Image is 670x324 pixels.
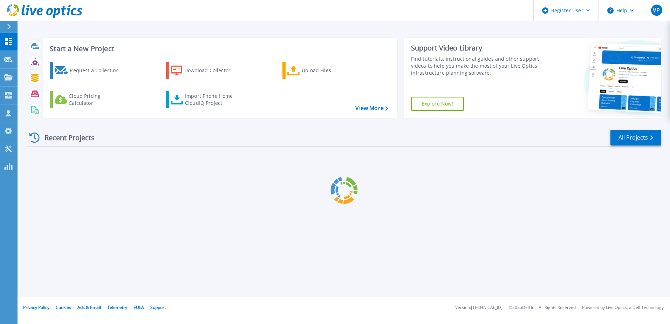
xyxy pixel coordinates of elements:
a: Download Collector [166,62,244,79]
a: Upload Files [282,62,361,79]
span: VP [653,7,660,13]
a: All Projects [610,130,661,146]
a: Telemetry [107,304,127,310]
a: Request a Collection [50,62,128,79]
div: Download Collector [184,63,240,77]
li: Powered by Live Optics, a Dell Technology [582,305,664,310]
a: View More [355,105,388,112]
a: Ads & Email [77,304,101,310]
li: © 2025 Dell Inc. All Rights Reserved [509,305,576,310]
div: Import Phone Home CloudIQ Project [185,93,240,107]
div: Recent Projects [27,129,104,146]
a: Cookies [56,304,71,310]
a: Explore Now! [411,97,464,111]
a: EULA [134,304,144,310]
div: Cloud Pricing Calculator [69,93,125,107]
div: Find tutorials, instructional guides and other support videos to help you make the most of your L... [411,55,542,76]
li: Version: [TECHNICAL_ID] [455,305,502,310]
a: Privacy Policy [23,304,49,310]
div: Upload Files [302,63,358,77]
a: Support [150,304,166,310]
div: Request a Collection [70,63,126,77]
a: Cloud Pricing Calculator [50,91,128,108]
h3: Start a New Project [50,45,388,53]
div: Support Video Library [411,43,542,53]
